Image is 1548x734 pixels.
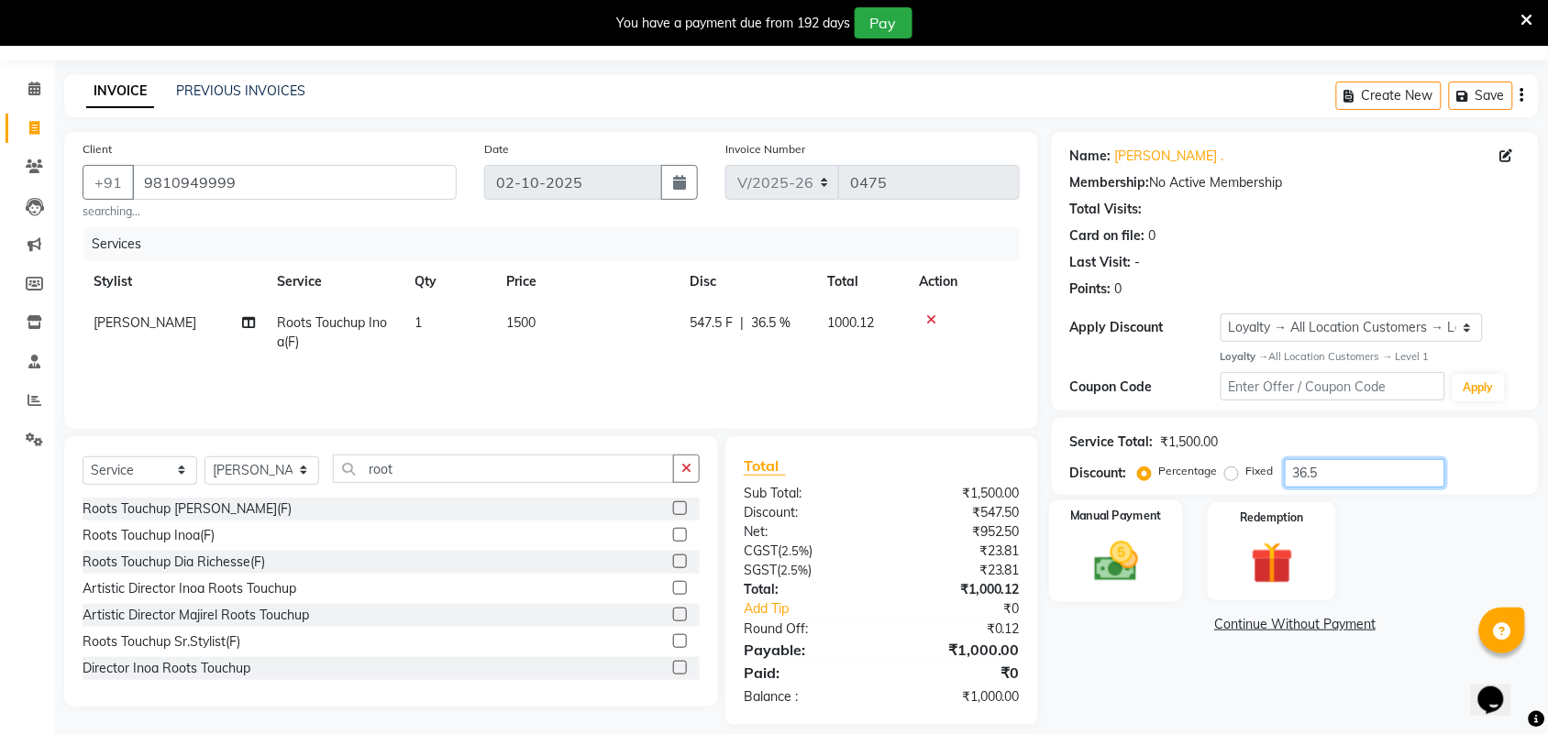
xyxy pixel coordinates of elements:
[881,687,1034,707] div: ₹1,000.00
[730,522,882,542] div: Net:
[1336,82,1442,110] button: Create New
[740,313,744,333] span: |
[1070,378,1221,397] div: Coupon Code
[781,543,809,558] span: 2.5%
[907,599,1034,619] div: ₹0
[1149,226,1156,246] div: 0
[1221,372,1445,400] input: Enter Offer / Coupon Code
[730,503,882,522] div: Discount:
[1238,537,1307,589] img: _gift.svg
[881,639,1034,661] div: ₹1,000.00
[506,314,536,331] span: 1500
[1221,349,1520,365] div: All Location Customers → Level 1
[83,659,250,678] div: Director Inoa Roots Touchup
[1070,464,1127,483] div: Discount:
[415,314,422,331] span: 1
[730,599,907,619] a: Add Tip
[83,141,112,158] label: Client
[780,563,808,577] span: 2.5%
[1070,200,1143,219] div: Total Visits:
[881,580,1034,599] div: ₹1,000.12
[881,662,1034,684] div: ₹0
[730,639,882,661] div: Payable:
[83,203,457,220] small: searching...
[83,606,309,625] div: Artistic Director Majirel Roots Touchup
[881,503,1034,522] div: ₹547.50
[1070,147,1111,166] div: Name:
[751,313,791,333] span: 36.5 %
[730,542,882,561] div: ( )
[1221,350,1269,363] strong: Loyalty →
[83,579,296,598] div: Artistic Director Inoa Roots Touchup
[94,314,196,331] span: [PERSON_NAME]
[827,314,874,331] span: 1000.12
[730,580,882,599] div: Total:
[1449,82,1513,110] button: Save
[617,14,851,33] div: You have a payment due from 192 days
[730,561,882,580] div: ( )
[83,553,265,572] div: Roots Touchup Dia Richesse(F)
[404,261,495,302] th: Qty
[816,261,908,302] th: Total
[1246,463,1274,479] label: Fixed
[855,7,912,38] button: Pay
[1471,661,1530,716] iframe: chat widget
[1453,374,1505,401] button: Apply
[908,261,1020,302] th: Action
[484,141,509,158] label: Date
[881,484,1034,503] div: ₹1,500.00
[1070,279,1111,299] div: Points:
[86,75,154,108] a: INVOICE
[1241,509,1304,526] label: Redemption
[83,526,215,545] div: Roots Touchup Inoa(F)
[83,165,134,200] button: +91
[690,313,733,333] span: 547.5 F
[1070,173,1520,192] div: No Active Membership
[1135,253,1141,272] div: -
[132,165,457,200] input: Search by Name/Mobile/Email/Code
[679,261,816,302] th: Disc
[277,314,387,350] span: Roots Touchup Inoa(F)
[1115,147,1224,166] a: [PERSON_NAME] .
[84,227,1034,261] div: Services
[730,484,882,503] div: Sub Total:
[1070,433,1154,452] div: Service Total:
[1161,433,1219,452] div: ₹1,500.00
[1070,253,1132,272] div: Last Visit:
[730,662,882,684] div: Paid:
[1070,226,1145,246] div: Card on file:
[1159,463,1218,479] label: Percentage
[83,261,266,302] th: Stylist
[881,619,1034,639] div: ₹0.12
[333,455,674,483] input: Search or Scan
[1115,279,1122,299] div: 0
[744,456,786,476] span: Total
[1070,318,1221,337] div: Apply Discount
[744,542,778,559] span: CGST
[83,632,240,652] div: Roots Touchup Sr.Stylist(F)
[881,542,1034,561] div: ₹23.81
[1056,615,1535,634] a: Continue Without Payment
[1080,536,1152,586] img: _cash.svg
[744,562,777,578] span: SGST
[725,141,805,158] label: Invoice Number
[730,619,882,639] div: Round Off:
[730,687,882,707] div: Balance :
[83,499,292,519] div: Roots Touchup [PERSON_NAME](F)
[495,261,679,302] th: Price
[266,261,404,302] th: Service
[881,561,1034,580] div: ₹23.81
[176,82,305,99] a: PREVIOUS INVOICES
[1070,173,1150,192] div: Membership:
[881,522,1034,542] div: ₹952.50
[1070,508,1162,525] label: Manual Payment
